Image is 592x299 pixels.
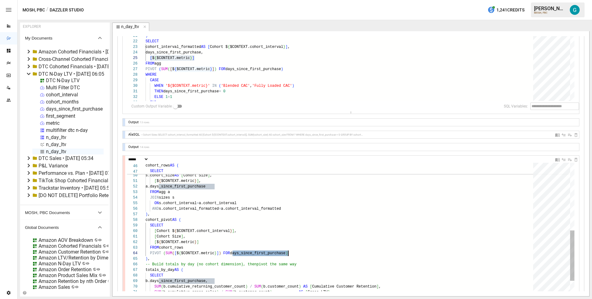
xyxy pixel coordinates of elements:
[154,284,161,289] span: SUM
[310,284,312,289] span: [
[46,149,66,154] div: n_day_ltv
[214,251,216,255] span: }
[330,290,332,294] span: ,
[126,256,138,262] div: 65
[126,178,138,184] div: 51
[194,179,196,183] span: }
[126,163,138,169] span: 46
[175,268,179,272] span: AS
[303,284,307,289] span: AS
[146,73,157,77] span: WHERE
[154,89,163,94] span: THEN
[126,33,138,39] div: 21
[154,240,157,244] span: [
[555,156,560,162] div: Documentation
[172,251,174,255] span: (
[567,132,572,137] div: Insert Cell Below
[283,45,285,49] span: }
[170,163,174,168] span: AS
[126,239,138,245] div: 62
[175,251,177,255] span: [
[121,24,139,30] div: n_day_ltv
[126,44,138,50] div: 23
[106,250,109,254] svg: Public
[39,284,70,290] div: Amazon Sales
[141,133,364,136] div: -- Cohort Sizes SELECT cohort_interval_formatted AS [Cohort ${$CONTEXT.cohort_interval}], SUM(coh...
[181,268,183,272] span: (
[39,170,117,176] div: Performance vs. Plan • [DATE] 07:38
[46,113,75,119] div: first_segment
[146,173,175,178] span: s.cohort_size
[150,251,161,255] span: PIVOT
[126,206,138,212] div: 56
[312,284,376,289] span: Cumulative Customer Retention
[126,184,138,189] div: 52
[161,290,163,294] span: (
[157,234,181,239] span: Cohort Size
[146,262,257,267] span: -- Build totals by day (no cohort dimension), then
[163,251,166,255] span: (
[177,229,230,233] span: $CONTEXT.cohort_interval
[126,284,138,289] div: 70
[126,223,138,228] div: 59
[234,290,270,294] span: b.customer_count
[131,103,172,109] span: Custom Output Variable
[181,173,183,178] span: [
[177,67,210,71] span: $CONTEXT.metric
[223,89,225,94] span: 0
[566,1,583,19] button: Gavin Acres
[194,240,196,244] span: }
[192,56,194,60] span: ]
[98,238,102,242] svg: Public
[39,163,68,169] div: P&L Variance
[306,290,308,294] span: [
[183,173,208,178] span: Cohort Size
[146,50,203,55] span: days_since_first_purchase,
[20,220,109,235] button: Global Documents
[190,56,192,60] span: }
[219,207,221,211] span: =
[172,218,176,222] span: AS
[286,251,288,255] span: )
[126,195,138,200] div: 54
[232,290,234,294] span: (
[154,179,157,183] span: [
[250,284,252,289] span: /
[150,100,157,105] span: END
[221,207,281,211] span: a.cohort_interval_formatted
[219,67,226,71] span: FOR
[39,261,81,267] div: Amazon N-Day LTV
[228,45,230,49] span: {
[534,6,566,11] div: [PERSON_NAME]
[261,284,263,289] span: (
[39,49,134,55] div: Amazon Cohorted Financials • [DATE] 03:44
[214,67,216,71] span: )
[177,163,179,168] span: (
[126,212,138,217] div: 57
[161,179,194,183] span: $CONTEXT.metric
[216,290,219,294] span: )
[561,156,566,162] div: Insert Cell Above
[299,290,303,294] span: AS
[157,240,159,244] span: $
[328,290,330,294] span: ]
[20,31,109,45] button: My Documents
[163,290,217,294] span: b.cumulative_gross_sales
[175,67,177,71] span: {
[163,89,219,94] span: days_since_first_purchase
[46,99,79,105] div: cohort_months
[46,6,48,14] div: /
[127,145,140,149] div: Output
[148,257,150,261] span: ,
[208,45,210,49] span: [
[288,45,290,49] span: ,
[163,284,245,289] span: b.cumulative_returning_customer_count
[140,145,149,149] div: 14 rows
[150,273,163,278] span: SELECT
[199,179,201,183] span: ,
[219,84,221,88] span: (
[146,163,170,168] span: cohort_rows
[534,11,566,14] div: MOSH, PBC
[106,244,110,248] svg: Public
[159,246,183,250] span: cohort_rows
